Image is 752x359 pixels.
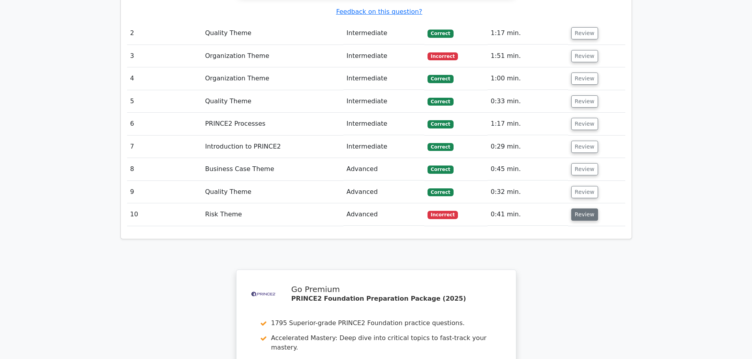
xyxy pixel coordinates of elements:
[127,67,202,90] td: 4
[571,118,598,130] button: Review
[343,181,424,203] td: Advanced
[488,181,568,203] td: 0:32 min.
[127,136,202,158] td: 7
[202,67,343,90] td: Organization Theme
[202,181,343,203] td: Quality Theme
[571,50,598,62] button: Review
[488,22,568,45] td: 1:17 min.
[343,67,424,90] td: Intermediate
[202,113,343,135] td: PRINCE2 Processes
[127,203,202,226] td: 10
[127,181,202,203] td: 9
[488,90,568,113] td: 0:33 min.
[343,136,424,158] td: Intermediate
[571,27,598,39] button: Review
[343,113,424,135] td: Intermediate
[488,136,568,158] td: 0:29 min.
[488,158,568,180] td: 0:45 min.
[202,203,343,226] td: Risk Theme
[571,141,598,153] button: Review
[202,90,343,113] td: Quality Theme
[571,208,598,221] button: Review
[127,158,202,180] td: 8
[202,45,343,67] td: Organization Theme
[488,113,568,135] td: 1:17 min.
[343,45,424,67] td: Intermediate
[428,143,453,151] span: Correct
[428,30,453,37] span: Correct
[343,90,424,113] td: Intermediate
[488,67,568,90] td: 1:00 min.
[428,166,453,173] span: Correct
[571,73,598,85] button: Review
[202,136,343,158] td: Introduction to PRINCE2
[127,45,202,67] td: 3
[343,158,424,180] td: Advanced
[127,90,202,113] td: 5
[571,95,598,108] button: Review
[488,203,568,226] td: 0:41 min.
[571,163,598,175] button: Review
[127,113,202,135] td: 6
[428,188,453,196] span: Correct
[343,203,424,226] td: Advanced
[428,211,458,219] span: Incorrect
[202,22,343,45] td: Quality Theme
[428,52,458,60] span: Incorrect
[343,22,424,45] td: Intermediate
[428,120,453,128] span: Correct
[571,186,598,198] button: Review
[202,158,343,180] td: Business Case Theme
[428,75,453,83] span: Correct
[127,22,202,45] td: 2
[488,45,568,67] td: 1:51 min.
[336,8,422,15] a: Feedback on this question?
[428,98,453,106] span: Correct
